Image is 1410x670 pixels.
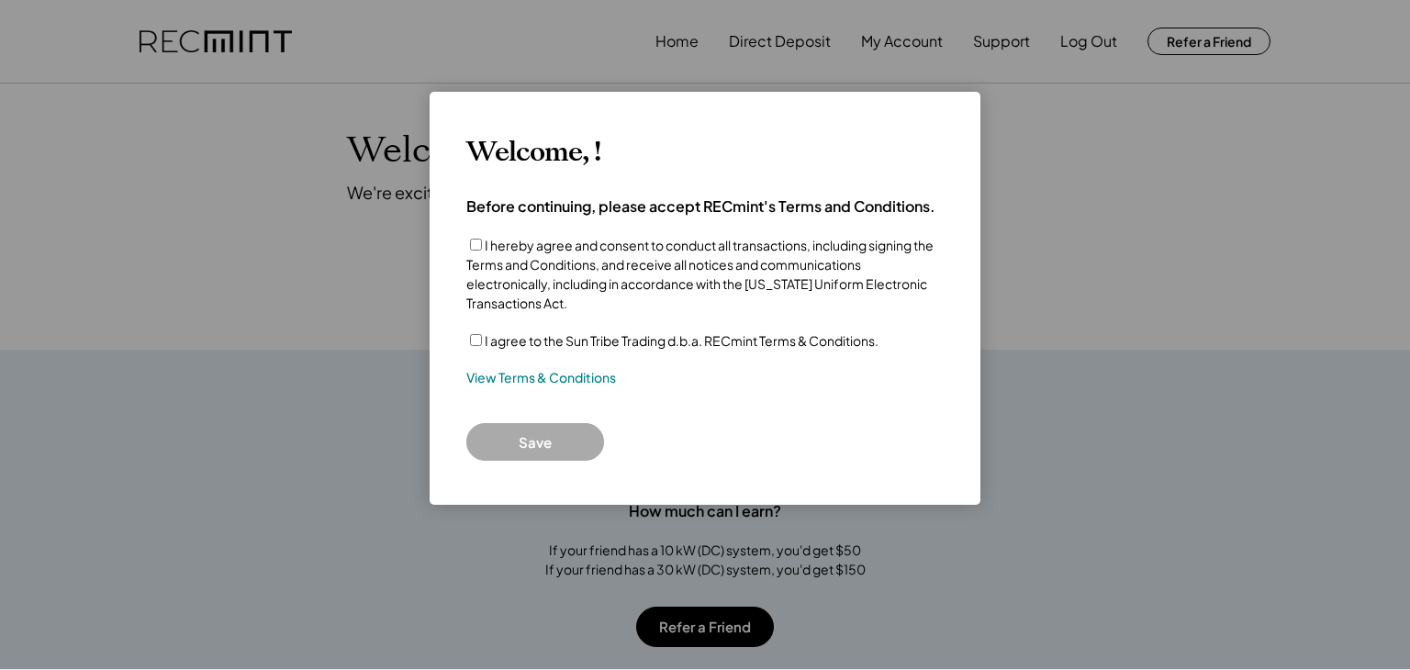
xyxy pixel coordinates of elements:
h4: Before continuing, please accept RECmint's Terms and Conditions. [466,196,935,217]
label: I hereby agree and consent to conduct all transactions, including signing the Terms and Condition... [466,237,934,311]
h3: Welcome, ! [466,136,600,169]
button: Save [466,423,604,461]
label: I agree to the Sun Tribe Trading d.b.a. RECmint Terms & Conditions. [485,332,878,349]
a: View Terms & Conditions [466,369,616,387]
